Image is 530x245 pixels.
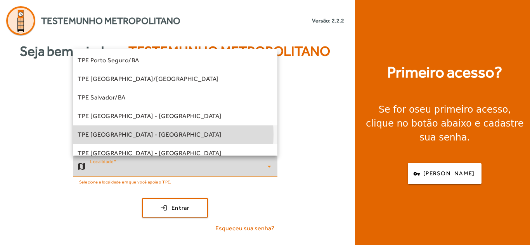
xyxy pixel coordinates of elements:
span: TPE Salvador/BA [78,93,126,102]
span: TPE [GEOGRAPHIC_DATA] - [GEOGRAPHIC_DATA] [78,130,222,139]
span: TPE [GEOGRAPHIC_DATA] - [GEOGRAPHIC_DATA] [78,111,222,121]
span: TPE [GEOGRAPHIC_DATA] - [GEOGRAPHIC_DATA] [78,149,222,158]
span: TPE [GEOGRAPHIC_DATA]/[GEOGRAPHIC_DATA] [78,74,219,84]
span: TPE Porto Seguro/BA [78,56,139,65]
